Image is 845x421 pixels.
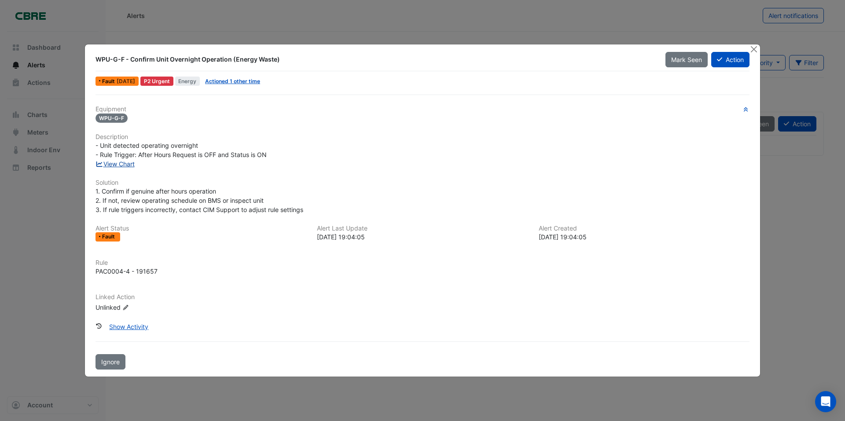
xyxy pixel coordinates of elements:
div: PAC0004-4 - 191657 [96,267,158,276]
span: Ignore [101,358,120,366]
div: Unlinked [96,302,201,311]
button: Show Activity [103,319,154,334]
a: Actioned 1 other time [205,78,260,84]
h6: Alert Created [539,225,749,232]
button: Close [749,44,758,54]
h6: Solution [96,179,749,187]
div: [DATE] 19:04:05 [539,232,749,242]
span: Fri 08-Aug-2025 19:04 AEST [117,78,135,84]
span: Energy [175,77,200,86]
div: P2 Urgent [140,77,173,86]
span: WPU-G-F [96,113,128,123]
div: Open Intercom Messenger [815,391,836,412]
button: Ignore [96,354,125,370]
h6: Rule [96,259,749,267]
h6: Alert Last Update [317,225,528,232]
fa-icon: Edit Linked Action [122,304,129,311]
span: 1. Confirm if genuine after hours operation 2. If not, review operating schedule on BMS or inspec... [96,187,303,213]
a: View Chart [96,160,135,168]
div: [DATE] 19:04:05 [317,232,528,242]
span: Fault [102,234,117,239]
h6: Linked Action [96,293,749,301]
div: WPU-G-F - Confirm Unit Overnight Operation (Energy Waste) [96,55,655,64]
h6: Equipment [96,106,749,113]
span: Fault [102,79,117,84]
button: Action [711,52,749,67]
span: - Unit detected operating overnight - Rule Trigger: After Hours Request is OFF and Status is ON [96,142,267,158]
button: Mark Seen [665,52,708,67]
span: Mark Seen [671,56,702,63]
h6: Description [96,133,749,141]
h6: Alert Status [96,225,306,232]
